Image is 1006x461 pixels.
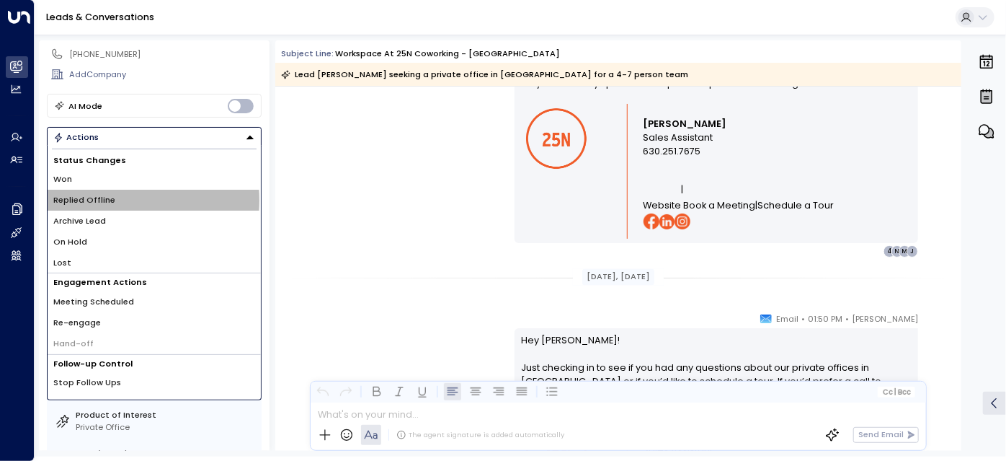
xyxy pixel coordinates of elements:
div: N [891,245,903,257]
div: [PHONE_NUMBER] [69,48,261,61]
button: Undo [314,383,331,400]
button: Actions [47,127,262,148]
strong: [PERSON_NAME] [644,118,727,130]
span: 630.251.7675 [644,144,701,158]
span: On Hold [53,236,87,248]
div: AI Mode [68,99,102,113]
p: Hey [PERSON_NAME]! Just checking in to see if you had any questions about our private offices in ... [522,333,912,416]
span: 01:50 PM [808,312,842,326]
span: Create Follow Up [53,398,125,410]
span: Re-engage [53,317,101,329]
div: 4 [883,245,895,257]
h1: Engagement Actions [48,273,261,291]
label: Product of Interest [76,409,257,421]
div: Private Office [76,421,257,434]
div: Button group with a nested menu [47,127,262,148]
div: Lead [PERSON_NAME] seeking a private office in [GEOGRAPHIC_DATA] for a 4-7 person team [281,67,688,82]
a: Website [644,198,682,214]
div: AddCompany [69,69,261,81]
a: Schedule a Tour [758,198,834,214]
span: • [845,312,849,326]
div: Actions [53,132,99,142]
div: [DATE], [DATE] [582,269,655,286]
img: 84_headshot.jpg [924,312,947,335]
span: Email [776,312,798,326]
label: No. of People [76,447,257,460]
span: Lost [53,257,71,269]
div: Workspace at 25N Coworking - [GEOGRAPHIC_DATA] [335,48,560,60]
span: Stop Follow Ups [53,377,121,389]
h1: Follow-up Control [48,355,261,373]
span: Won [53,173,72,185]
div: M [899,245,910,257]
span: Sales Assistant [644,131,713,144]
span: | [894,388,896,396]
button: Redo [337,383,355,400]
span: [PERSON_NAME] [852,312,918,326]
span: Hand-off [53,338,94,350]
button: Cc|Bcc [878,387,915,398]
span: Cc Bcc [883,388,911,396]
span: • [801,312,805,326]
span: Replied Offline [53,194,115,206]
div: The agent signature is added automatically [396,430,564,440]
span: Subject Line: [281,48,334,59]
a: Book a Meeting [684,198,756,214]
span: | [756,182,758,214]
a: Leads & Conversations [46,11,154,23]
div: J [907,245,918,257]
span: Meeting Scheduled [53,296,134,308]
span: Archive Lead [53,215,106,227]
h1: Status Changes [48,152,261,170]
span: | [682,166,684,214]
